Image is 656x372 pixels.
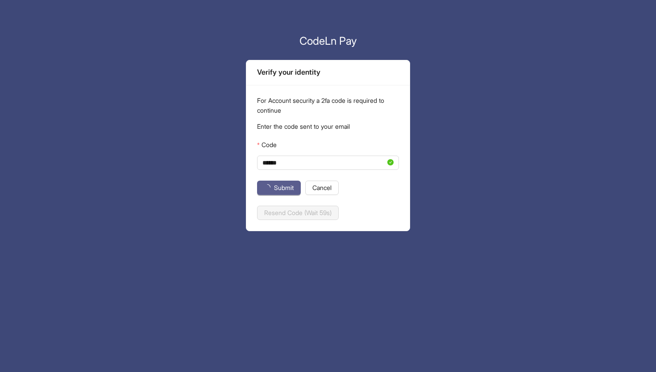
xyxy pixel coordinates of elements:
[305,181,339,195] button: Cancel
[262,158,386,168] input: Code
[257,67,399,78] div: Verify your identity
[257,96,399,115] p: For Account security a 2fa code is required to continue
[264,208,332,218] span: Resend Code (Wait 59s)
[274,183,294,193] span: Submit
[257,206,339,220] button: Resend Code (Wait 59s)
[257,122,399,131] p: Enter the code sent to your email
[257,138,276,152] label: Code
[264,184,270,190] span: loading
[246,33,410,49] p: CodeLn Pay
[257,181,301,195] button: Submit
[312,183,332,193] span: Cancel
